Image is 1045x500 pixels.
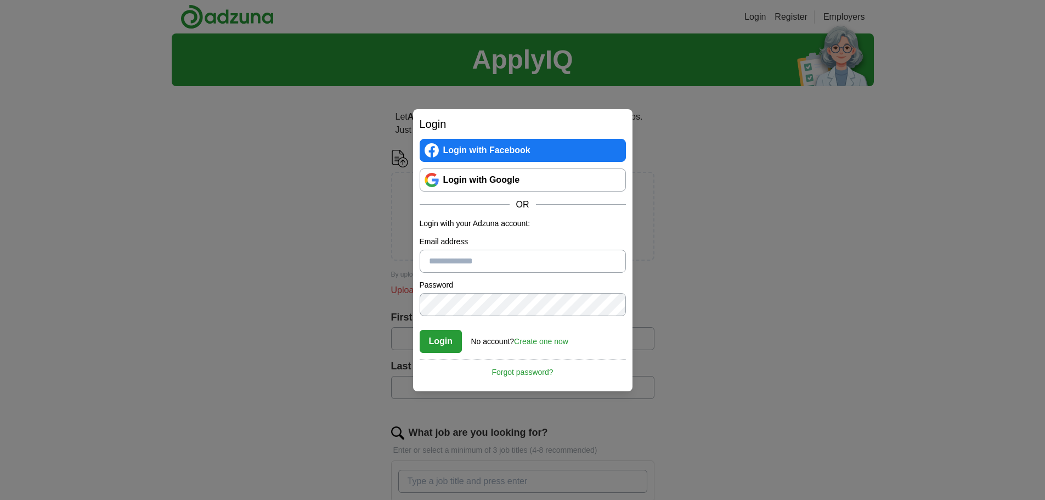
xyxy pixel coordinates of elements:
[514,337,568,346] a: Create one now
[420,279,626,291] label: Password
[420,139,626,162] a: Login with Facebook
[420,359,626,378] a: Forgot password?
[420,218,626,229] p: Login with your Adzuna account:
[510,198,536,211] span: OR
[420,236,626,248] label: Email address
[420,168,626,192] a: Login with Google
[420,116,626,132] h2: Login
[471,329,568,347] div: No account?
[420,330,462,353] button: Login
